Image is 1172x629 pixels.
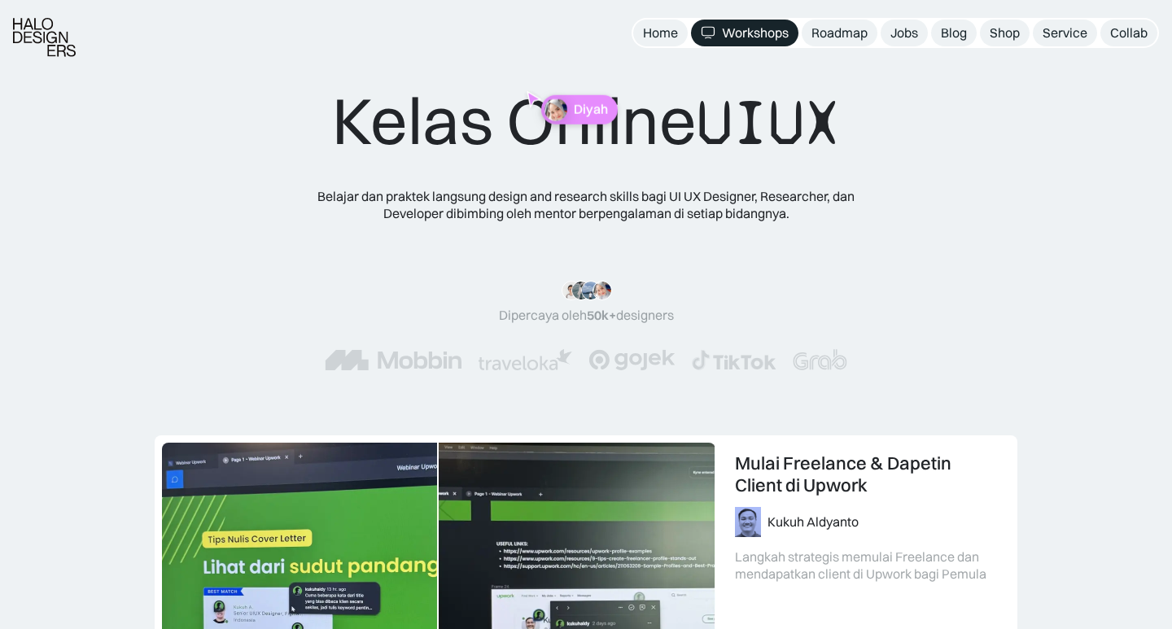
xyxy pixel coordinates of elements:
a: Shop [980,20,1030,46]
p: Diyah [574,102,608,117]
a: Blog [931,20,977,46]
div: Service [1043,24,1087,41]
div: Workshops [722,24,789,41]
a: Jobs [881,20,928,46]
div: Blog [941,24,967,41]
span: 50k+ [587,307,616,323]
a: Roadmap [802,20,877,46]
a: Collab [1100,20,1157,46]
div: Home [643,24,678,41]
div: Shop [990,24,1020,41]
div: Roadmap [811,24,868,41]
div: Collab [1110,24,1148,41]
span: UIUX [697,84,840,162]
a: Home [633,20,688,46]
a: Workshops [691,20,798,46]
div: Dipercaya oleh designers [499,307,674,324]
div: Belajar dan praktek langsung design and research skills bagi UI UX Designer, Researcher, dan Deve... [293,188,879,222]
div: Kelas Online [332,81,840,162]
div: Jobs [890,24,918,41]
a: Service [1033,20,1097,46]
